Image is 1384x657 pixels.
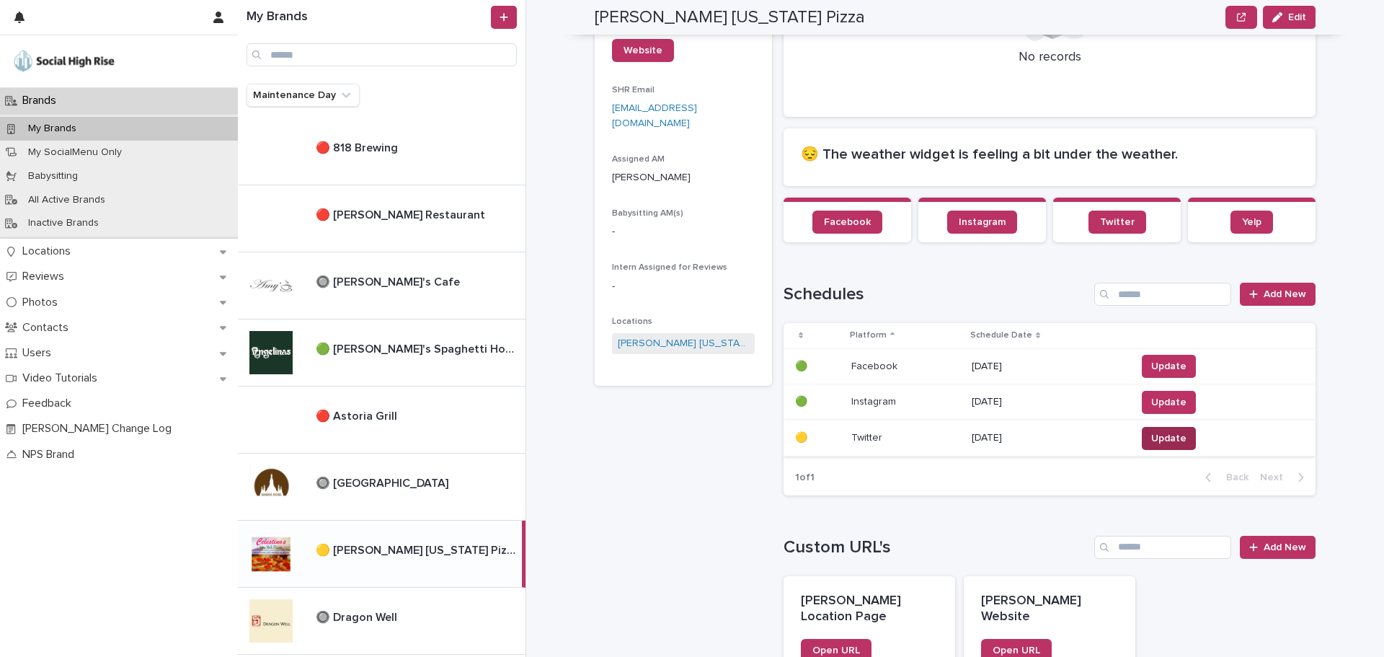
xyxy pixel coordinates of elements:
[238,118,525,185] a: 🔴 818 Brewing🔴 818 Brewing
[850,327,887,343] p: Platform
[795,393,810,408] p: 🟢
[1151,395,1186,410] span: Update
[17,123,88,135] p: My Brands
[812,211,882,234] a: Facebook
[784,284,1088,305] h1: Schedules
[624,45,662,56] span: Website
[17,346,63,360] p: Users
[612,86,655,94] span: SHR Email
[247,43,517,66] input: Search
[1088,211,1146,234] a: Twitter
[612,279,755,294] p: -
[618,336,749,351] a: [PERSON_NAME] [US_STATE] Pizza
[1242,217,1261,227] span: Yelp
[1263,6,1316,29] button: Edit
[316,138,401,155] p: 🔴 818 Brewing
[17,448,86,462] p: NPS Brand
[1194,471,1254,484] button: Back
[795,429,810,444] p: 🟡
[784,460,826,495] p: 1 of 1
[1240,536,1316,559] a: Add New
[993,645,1040,656] span: Open URL
[238,319,525,387] a: 🟢 [PERSON_NAME]'s Spaghetti House🟢 [PERSON_NAME]'s Spaghetti House
[1100,217,1135,227] span: Twitter
[784,537,1088,558] h1: Custom URL's
[784,384,1316,420] tr: 🟢🟢 InstagramInstagram [DATE]Update
[851,429,885,444] p: Twitter
[17,170,89,182] p: Babysitting
[17,296,69,309] p: Photos
[1264,542,1306,552] span: Add New
[17,270,76,283] p: Reviews
[851,393,899,408] p: Instagram
[1288,12,1306,22] span: Edit
[238,387,525,454] a: 🔴 Astoria Grill🔴 Astoria Grill
[1094,536,1231,559] input: Search
[851,358,900,373] p: Facebook
[784,348,1316,384] tr: 🟢🟢 FacebookFacebook [DATE]Update
[316,541,519,557] p: 🟡 [PERSON_NAME] [US_STATE] Pizza
[238,588,525,655] a: 🔘 Dragon Well🔘 Dragon Well
[17,217,110,229] p: Inactive Brands
[795,358,810,373] p: 🟢
[17,422,183,436] p: [PERSON_NAME] Change Log
[17,371,109,385] p: Video Tutorials
[1230,211,1273,234] a: Yelp
[316,273,463,289] p: 🔘 [PERSON_NAME]'s Cafe
[238,454,525,521] a: 🔘 [GEOGRAPHIC_DATA]🔘 [GEOGRAPHIC_DATA]
[612,317,652,326] span: Locations
[1142,427,1196,450] button: Update
[1260,472,1292,482] span: Next
[238,252,525,319] a: 🔘 [PERSON_NAME]'s Cafe🔘 [PERSON_NAME]'s Cafe
[612,170,755,185] p: [PERSON_NAME]
[812,645,860,656] span: Open URL
[801,50,1298,66] p: No records
[1217,472,1248,482] span: Back
[612,155,665,164] span: Assigned AM
[247,84,360,107] button: Maintenance Day
[1254,471,1316,484] button: Next
[17,244,82,258] p: Locations
[612,224,755,239] p: -
[801,146,1298,163] h2: 😔 The weather widget is feeling a bit under the weather.
[972,432,1124,444] p: [DATE]
[824,217,871,227] span: Facebook
[1151,359,1186,374] span: Update
[947,211,1017,234] a: Instagram
[612,103,697,128] a: [EMAIL_ADDRESS][DOMAIN_NAME]
[801,594,938,625] p: [PERSON_NAME] Location Page
[1240,283,1316,306] a: Add New
[1094,283,1231,306] input: Search
[612,209,683,218] span: Babysitting AM(s)
[1142,391,1196,414] button: Update
[316,206,488,222] p: 🔴 [PERSON_NAME] Restaurant
[17,94,68,107] p: Brands
[981,594,1118,625] p: [PERSON_NAME] Website
[17,146,133,159] p: My SocialMenu Only
[784,420,1316,457] tr: 🟡🟡 TwitterTwitter [DATE]Update
[316,608,400,625] p: 🔘 Dragon Well
[247,9,488,25] h1: My Brands
[17,194,117,206] p: All Active Brands
[316,340,523,356] p: 🟢 [PERSON_NAME]'s Spaghetti House
[316,407,400,423] p: 🔴 Astoria Grill
[959,217,1006,227] span: Instagram
[612,263,727,272] span: Intern Assigned for Reviews
[12,47,117,76] img: o5DnuTxEQV6sW9jFYBBf
[972,361,1124,373] p: [DATE]
[1264,289,1306,299] span: Add New
[17,397,83,410] p: Feedback
[238,185,525,252] a: 🔴 [PERSON_NAME] Restaurant🔴 [PERSON_NAME] Restaurant
[972,396,1124,408] p: [DATE]
[1151,431,1186,446] span: Update
[17,321,80,335] p: Contacts
[1142,355,1196,378] button: Update
[238,521,525,588] a: 🟡 [PERSON_NAME] [US_STATE] Pizza🟡 [PERSON_NAME] [US_STATE] Pizza
[970,327,1032,343] p: Schedule Date
[595,7,865,28] h2: [PERSON_NAME] [US_STATE] Pizza
[612,39,674,62] a: Website
[316,474,451,490] p: 🔘 [GEOGRAPHIC_DATA]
